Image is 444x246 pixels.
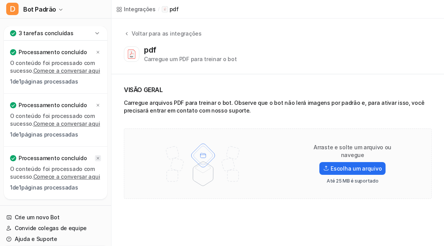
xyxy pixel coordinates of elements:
[124,5,156,13] div: Integrações
[327,178,379,184] p: Até 25 MB é suportado
[144,55,237,63] div: Carregue um PDF para treinar o bot
[323,166,329,171] img: Ícone de upload
[10,78,101,85] p: 1 de 1 páginas processadas
[124,29,202,45] button: Voltar para as integrações
[116,5,156,13] a: Integrações
[129,29,202,38] div: Voltar para as integrações
[10,184,101,191] p: 1 de 1 páginas processadas
[33,120,100,127] a: Comece a conversar aqui
[33,67,100,74] a: Comece a conversar aqui
[153,137,254,191] img: Ilustração de upload de arquivo
[10,165,101,181] p: O conteúdo foi processado com sucesso.
[6,3,19,15] span: D
[19,154,87,162] p: Processamento concluído
[303,143,402,159] p: Arraste e solte um arquivo ou navegue
[162,5,179,13] a: Ícone PDFpdf
[124,99,432,118] div: Carregue arquivos PDF para treinar o bot. Observe que o bot não lerá imagens por padrão e, para a...
[19,29,73,37] p: 3 tarefas concluídas
[170,5,179,13] p: pdf
[163,7,167,11] img: Ícone PDF
[19,48,87,56] p: Processamento concluído
[124,85,432,94] h2: VISÃO GERAL
[319,162,386,175] label: Escolha um arquivo
[3,234,108,244] a: Ajuda e Suporte
[158,6,159,13] span: /
[3,223,108,234] a: Convide colegas de equipe
[33,173,100,180] a: Comece a conversar aqui
[19,101,87,109] p: Processamento concluído
[23,4,56,15] span: Bot Padrão
[10,112,101,128] p: O conteúdo foi processado com sucesso.
[3,23,108,34] a: Chat
[10,59,101,75] p: O conteúdo foi processado com sucesso.
[144,45,159,55] div: pdf
[10,131,101,138] p: 1 de 1 páginas processadas
[3,212,108,223] a: Crie um novo Bot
